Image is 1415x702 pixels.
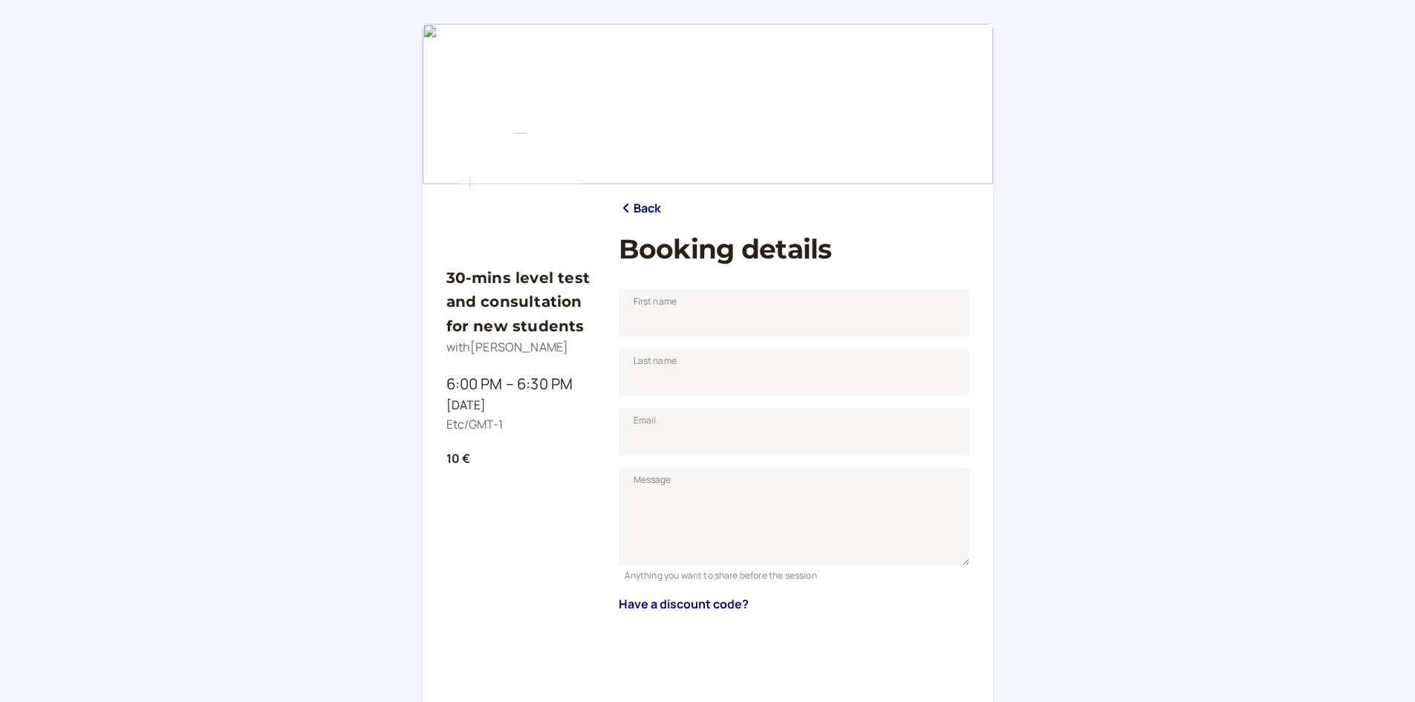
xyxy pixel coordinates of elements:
span: Last name [634,354,677,368]
span: First name [634,294,677,309]
h3: 30-mins level test and consultation for new students [446,266,595,338]
span: with [PERSON_NAME] [446,339,569,355]
h1: Booking details [619,233,969,265]
div: [DATE] [446,396,595,415]
textarea: Message [619,467,969,565]
a: Back [619,199,662,218]
input: Last name [619,348,969,396]
span: Email [634,413,657,428]
div: Anything you want to share before the session [619,565,969,582]
button: Have a discount code? [619,597,749,611]
b: 10 € [446,450,471,467]
input: Email [619,408,969,455]
div: Etc/GMT-1 [446,415,595,435]
input: First name [619,289,969,337]
div: 6:00 PM – 6:30 PM [446,372,595,396]
span: Message [634,472,671,487]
